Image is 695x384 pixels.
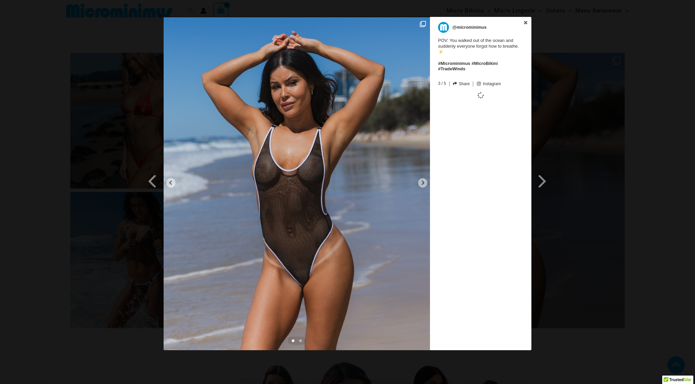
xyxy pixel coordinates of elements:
a: #MicroBikini [472,61,498,66]
img: microminimus.jpg [438,22,449,33]
span: 3 / 5 [438,80,446,86]
a: #TradeWinds [438,66,465,71]
p: @microminimus [452,22,487,33]
a: Share [453,81,470,86]
a: @microminimus [438,22,519,33]
span: POV: You walked out of the ocean and suddenly everyone forgot how to breathe. ⚡ [438,34,519,72]
a: Instagram [477,81,501,87]
img: POV: You walked out of the ocean and suddenly everyone forgot how to breathe. ⚡ <br> <br> #Microm... [164,17,430,350]
a: #Microminimus [438,61,470,66]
